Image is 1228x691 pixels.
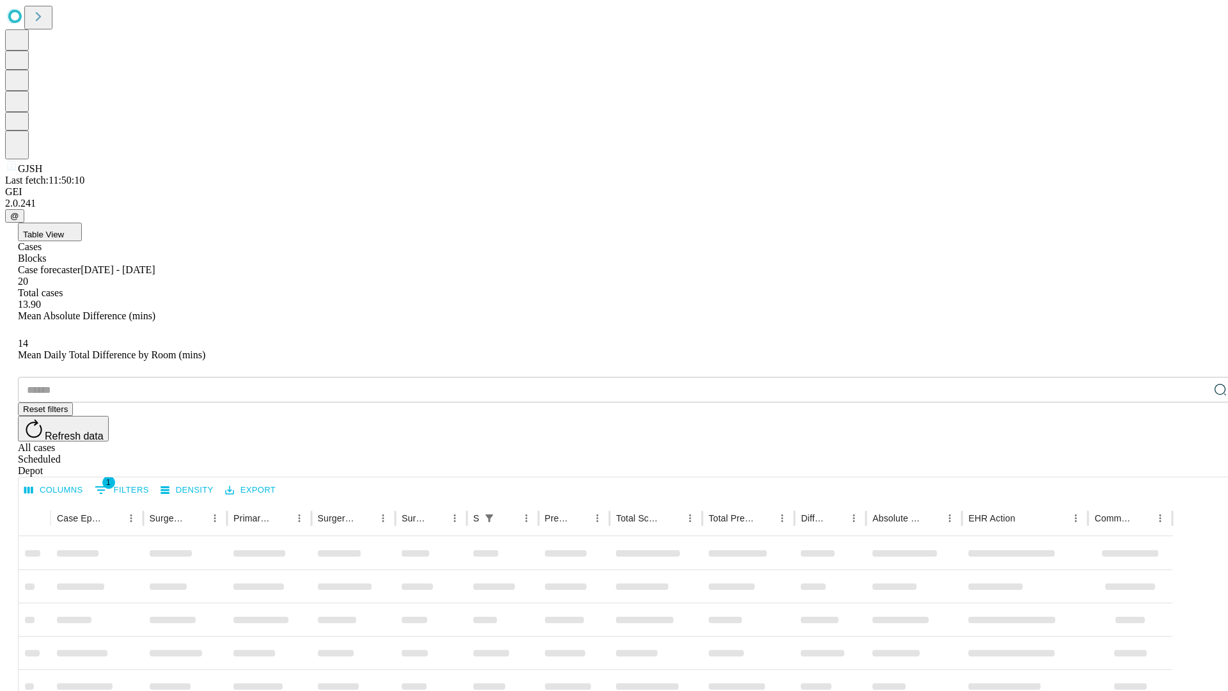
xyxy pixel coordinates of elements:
[102,476,115,489] span: 1
[872,513,922,523] div: Absolute Difference
[18,163,42,174] span: GJSH
[356,509,374,527] button: Sort
[10,211,19,221] span: @
[374,509,392,527] button: Menu
[545,513,570,523] div: Predicted In Room Duration
[1133,509,1151,527] button: Sort
[473,513,479,523] div: Scheduled In Room Duration
[709,513,755,523] div: Total Predicted Duration
[500,509,517,527] button: Sort
[480,509,498,527] div: 1 active filter
[23,404,68,414] span: Reset filters
[827,509,845,527] button: Sort
[45,431,104,441] span: Refresh data
[18,264,81,275] span: Case forecaster
[318,513,355,523] div: Surgery Name
[18,287,63,298] span: Total cases
[122,509,140,527] button: Menu
[18,310,155,321] span: Mean Absolute Difference (mins)
[1151,509,1169,527] button: Menu
[941,509,959,527] button: Menu
[968,513,1015,523] div: EHR Action
[801,513,826,523] div: Difference
[845,509,863,527] button: Menu
[755,509,773,527] button: Sort
[5,209,24,223] button: @
[616,513,662,523] div: Total Scheduled Duration
[18,416,109,441] button: Refresh data
[428,509,446,527] button: Sort
[681,509,699,527] button: Menu
[18,338,28,349] span: 14
[188,509,206,527] button: Sort
[57,513,103,523] div: Case Epic Id
[480,509,498,527] button: Show filters
[588,509,606,527] button: Menu
[5,175,84,186] span: Last fetch: 11:50:10
[1067,509,1085,527] button: Menu
[517,509,535,527] button: Menu
[5,186,1223,198] div: GEI
[104,509,122,527] button: Sort
[290,509,308,527] button: Menu
[81,264,155,275] span: [DATE] - [DATE]
[18,223,82,241] button: Table View
[91,480,152,500] button: Show filters
[773,509,791,527] button: Menu
[923,509,941,527] button: Sort
[23,230,64,239] span: Table View
[272,509,290,527] button: Sort
[402,513,427,523] div: Surgery Date
[206,509,224,527] button: Menu
[233,513,271,523] div: Primary Service
[18,299,41,310] span: 13.90
[18,276,28,287] span: 20
[5,198,1223,209] div: 2.0.241
[663,509,681,527] button: Sort
[446,509,464,527] button: Menu
[21,481,86,500] button: Select columns
[157,481,217,500] button: Density
[571,509,588,527] button: Sort
[222,481,279,500] button: Export
[18,402,73,416] button: Reset filters
[1016,509,1034,527] button: Sort
[1094,513,1131,523] div: Comments
[150,513,187,523] div: Surgeon Name
[18,349,205,360] span: Mean Daily Total Difference by Room (mins)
